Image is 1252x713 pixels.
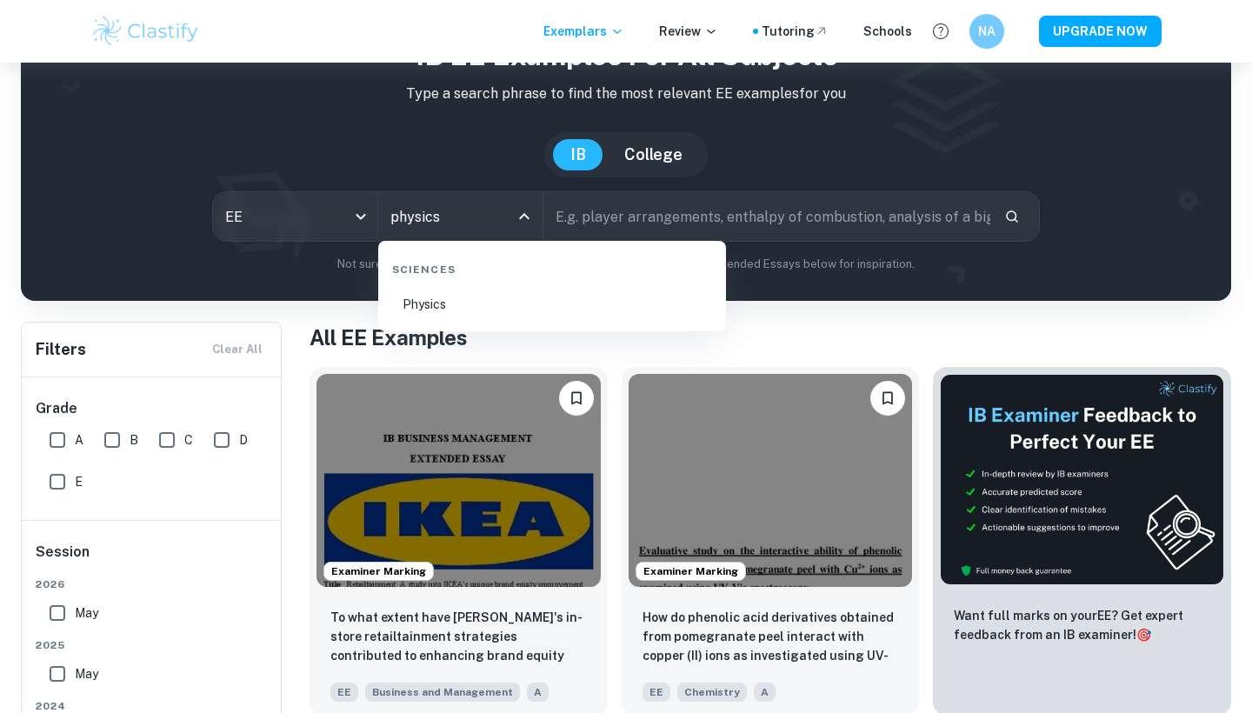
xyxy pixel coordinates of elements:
p: To what extent have IKEA's in-store retailtainment strategies contributed to enhancing brand equi... [330,608,587,667]
p: Type a search phrase to find the most relevant EE examples for you [35,83,1217,104]
span: C [184,430,193,450]
img: Clastify logo [90,14,201,49]
span: E [75,472,83,491]
h1: All EE Examples [310,322,1231,353]
button: IB [553,139,603,170]
span: 2025 [36,637,269,653]
span: B [130,430,138,450]
img: Chemistry EE example thumbnail: How do phenolic acid derivatives obtaine [629,374,913,587]
span: Business and Management [365,683,520,702]
span: D [239,430,248,450]
span: A [754,683,776,702]
h6: NA [977,22,997,41]
p: Want full marks on your EE ? Get expert feedback from an IB examiner! [954,606,1210,644]
button: Search [997,202,1027,231]
button: College [607,139,700,170]
span: A [75,430,83,450]
span: 2026 [36,576,269,592]
span: May [75,664,98,683]
a: Schools [863,22,912,41]
p: Not sure what to search for? You can always look through our example Extended Essays below for in... [35,256,1217,273]
p: How do phenolic acid derivatives obtained from pomegranate peel interact with copper (II) ions as... [643,608,899,667]
button: UPGRADE NOW [1039,16,1162,47]
div: Sciences [385,248,719,284]
p: Review [659,22,718,41]
p: Exemplars [543,22,624,41]
span: EE [643,683,670,702]
h6: Session [36,542,269,576]
h6: Grade [36,398,269,419]
span: Examiner Marking [636,563,745,579]
li: Physics [385,284,719,324]
input: E.g. player arrangements, enthalpy of combustion, analysis of a big city... [543,192,990,241]
button: Help and Feedback [926,17,956,46]
a: Tutoring [762,22,829,41]
span: EE [330,683,358,702]
img: Business and Management EE example thumbnail: To what extent have IKEA's in-store reta [316,374,601,587]
span: Examiner Marking [324,563,433,579]
span: A [527,683,549,702]
span: Chemistry [677,683,747,702]
span: 🎯 [1136,628,1151,642]
button: NA [969,14,1004,49]
div: EE [213,192,377,241]
button: Close [512,204,536,229]
button: Bookmark [870,381,905,416]
span: May [75,603,98,623]
button: Bookmark [559,381,594,416]
img: Thumbnail [940,374,1224,585]
h6: Filters [36,337,86,362]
